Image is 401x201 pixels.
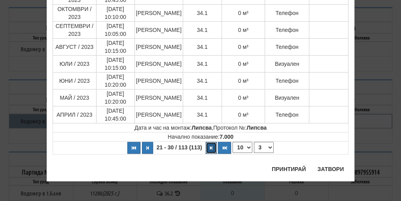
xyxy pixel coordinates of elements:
[96,39,134,56] td: [DATE] 10:15:00
[96,22,134,39] td: [DATE] 10:05:00
[238,44,248,50] span: 0 м³
[238,10,248,16] span: 0 м³
[265,89,309,106] td: Визуален
[53,89,96,106] td: МАЙ / 2023
[197,95,208,101] span: 34.1
[53,73,96,89] td: ЮНИ / 2023
[267,163,310,175] button: Принтирай
[127,142,140,154] button: Първа страница
[197,10,208,16] span: 34.1
[53,5,96,22] td: ОКТОМВРИ / 2023
[238,112,248,118] span: 0 м³
[197,78,208,84] span: 34.1
[53,106,96,123] td: АПРИЛ / 2023
[134,22,183,39] td: [PERSON_NAME]
[197,27,208,33] span: 34.1
[218,142,231,154] button: Последна страница
[53,22,96,39] td: СЕПТЕМВРИ / 2023
[53,123,348,132] td: ,
[219,134,233,140] strong: 7.000
[134,89,183,106] td: [PERSON_NAME]
[238,61,248,67] span: 0 м³
[168,134,233,140] span: Начално показание:
[134,73,183,89] td: [PERSON_NAME]
[53,39,96,56] td: АВГУСТ / 2023
[155,144,204,151] span: 21 - 30 / 113 (113)
[238,78,248,84] span: 0 м³
[265,39,309,56] td: Телефон
[134,56,183,73] td: [PERSON_NAME]
[96,106,134,123] td: [DATE] 10:45:00
[206,142,217,154] button: Следваща страница
[96,73,134,89] td: [DATE] 10:20:00
[213,125,267,131] span: Протокол №:
[265,22,309,39] td: Телефон
[265,73,309,89] td: Телефон
[134,106,183,123] td: [PERSON_NAME]
[142,142,153,154] button: Предишна страница
[96,89,134,106] td: [DATE] 10:20:00
[96,5,134,22] td: [DATE] 10:10:00
[246,125,267,131] strong: Липсва
[238,27,248,33] span: 0 м³
[197,44,208,50] span: 34.1
[265,106,309,123] td: Телефон
[96,56,134,73] td: [DATE] 10:15:00
[197,61,208,67] span: 34.1
[134,5,183,22] td: [PERSON_NAME]
[254,142,274,153] select: Страница номер
[312,163,348,175] button: Затвори
[53,56,96,73] td: ЮЛИ / 2023
[265,56,309,73] td: Визуален
[191,125,212,131] strong: Липсва
[134,39,183,56] td: [PERSON_NAME]
[197,112,208,118] span: 34.1
[238,95,248,101] span: 0 м³
[265,5,309,22] td: Телефон
[134,125,212,131] span: Дата и час на монтаж:
[233,142,252,153] select: Брой редове на страница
